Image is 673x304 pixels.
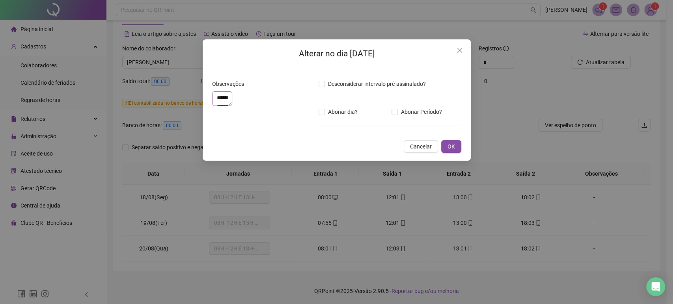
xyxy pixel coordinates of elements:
button: OK [441,140,461,153]
button: Close [453,44,466,57]
div: Open Intercom Messenger [646,277,665,296]
span: Desconsiderar intervalo pré-assinalado? [325,80,429,88]
span: Cancelar [410,142,432,151]
span: close [457,47,463,54]
span: OK [447,142,455,151]
span: Abonar Período? [397,108,445,116]
button: Cancelar [404,140,438,153]
label: Observações [212,80,249,88]
h2: Alterar no dia [DATE] [212,47,461,60]
span: Abonar dia? [325,108,361,116]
